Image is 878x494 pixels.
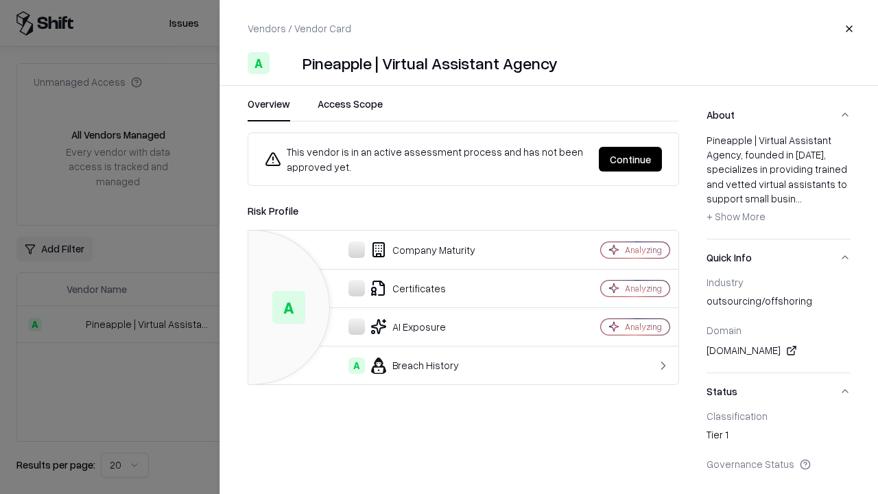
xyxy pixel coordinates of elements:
button: Access Scope [318,97,383,121]
button: Status [707,373,851,410]
button: Quick Info [707,239,851,276]
div: Risk Profile [248,202,679,219]
span: + Show More [707,210,766,222]
div: Classification [707,410,851,422]
div: Certificates [259,280,553,296]
button: + Show More [707,206,766,228]
div: Quick Info [707,276,851,373]
p: Vendors / Vendor Card [248,21,351,36]
div: Pineapple | Virtual Assistant Agency, founded in [DATE], specializes in providing trained and vet... [707,133,851,228]
div: About [707,133,851,239]
div: AI Exposure [259,318,553,335]
button: About [707,97,851,133]
div: Analyzing [625,321,662,333]
div: Domain [707,324,851,336]
div: A [348,357,365,374]
div: Company Maturity [259,242,553,258]
div: outsourcing/offshoring [707,294,851,313]
span: ... [796,192,802,204]
div: Analyzing [625,283,662,294]
div: Analyzing [625,244,662,256]
div: Tier 1 [707,427,851,447]
button: Overview [248,97,290,121]
div: Pineapple | Virtual Assistant Agency [302,52,558,74]
div: Industry [707,276,851,288]
img: Pineapple | Virtual Assistant Agency [275,52,297,74]
div: A [248,52,270,74]
div: This vendor is in an active assessment process and has not been approved yet. [265,144,588,174]
div: [DOMAIN_NAME] [707,342,851,359]
div: Breach History [259,357,553,374]
button: Continue [599,147,662,172]
div: A [272,291,305,324]
div: Governance Status [707,458,851,470]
